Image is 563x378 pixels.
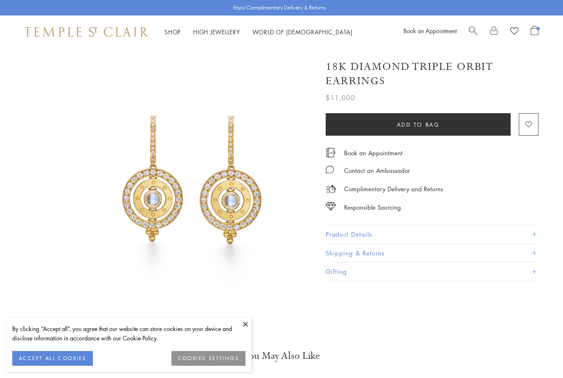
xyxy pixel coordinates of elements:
[403,27,457,35] a: Book an Appointment
[164,27,353,37] nav: Main navigation
[326,148,336,157] img: icon_appointment.svg
[326,202,336,210] img: icon_sourcing.svg
[171,351,245,366] button: COOKIES SETTINGS
[326,113,511,136] button: Add to bag
[326,244,538,262] button: Shipping & Returns
[25,27,148,37] img: Temple St. Clair
[193,28,240,36] a: High JewelleryHigh Jewellery
[326,92,355,103] span: $11,000
[12,324,245,343] div: By clicking “Accept all”, you agree that our website can store cookies on your device and disclos...
[33,349,530,362] h3: You May Also Like
[326,225,538,244] button: Product Details
[522,340,555,370] iframe: Gorgias live chat messenger
[326,184,336,194] img: icon_delivery.svg
[53,48,313,308] img: 18K Diamond Triple Orbit Earrings
[326,60,538,88] h1: 18K Diamond Triple Orbit Earrings
[344,148,403,157] a: Book an Appointment
[344,166,410,176] div: Contact an Ambassador
[326,262,538,281] button: Gifting
[326,166,334,174] img: MessageIcon-01_2.svg
[344,202,401,212] div: Responsible Sourcing
[469,26,477,38] a: Search
[233,4,326,12] p: Enjoy Complimentary Delivery & Returns
[12,351,93,366] button: ACCEPT ALL COOKIES
[510,26,518,38] a: View Wishlist
[397,120,440,129] span: Add to bag
[164,28,181,36] a: ShopShop
[252,28,353,36] a: World of [DEMOGRAPHIC_DATA]World of [DEMOGRAPHIC_DATA]
[531,26,538,38] a: Open Shopping Bag
[344,184,443,194] p: Complimentary Delivery and Returns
